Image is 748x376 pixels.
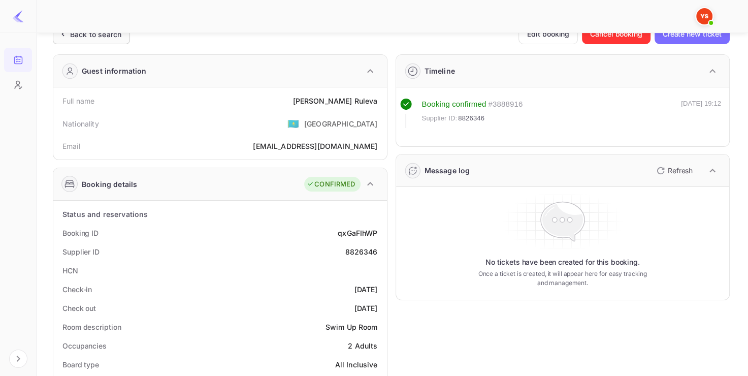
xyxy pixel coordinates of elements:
[62,340,107,351] div: Occupancies
[582,24,651,44] button: Cancel booking
[326,322,378,332] div: Swim Up Room
[307,179,355,190] div: CONFIRMED
[82,66,147,76] div: Guest information
[338,228,377,238] div: qxGaFIhWP
[425,165,470,176] div: Message log
[62,284,92,295] div: Check-in
[668,165,693,176] p: Refresh
[292,96,377,106] div: [PERSON_NAME] Ruleva
[422,99,486,110] div: Booking confirmed
[348,340,377,351] div: 2 Adults
[655,24,730,44] button: Create new ticket
[345,246,377,257] div: 8826346
[9,350,27,368] button: Expand navigation
[651,163,697,179] button: Refresh
[62,228,99,238] div: Booking ID
[82,179,137,190] div: Booking details
[62,96,94,106] div: Full name
[62,141,80,151] div: Email
[425,66,455,76] div: Timeline
[681,99,721,128] div: [DATE] 19:12
[62,322,121,332] div: Room description
[488,99,523,110] div: # 3888916
[4,48,32,71] a: Bookings
[696,8,712,24] img: Yandex Support
[253,141,377,151] div: [EMAIL_ADDRESS][DOMAIN_NAME]
[473,269,652,288] p: Once a ticket is created, it will appear here for easy tracking and management.
[458,113,484,123] span: 8826346
[4,73,32,96] a: Customers
[62,265,78,276] div: HCN
[422,113,458,123] span: Supplier ID:
[62,209,148,220] div: Status and reservations
[485,257,640,267] p: No tickets have been created for this booking.
[304,118,378,129] div: [GEOGRAPHIC_DATA]
[12,10,24,22] img: LiteAPI
[62,303,96,314] div: Check out
[354,284,378,295] div: [DATE]
[518,24,578,44] button: Edit booking
[335,359,378,370] div: All Inclusive
[70,29,121,40] div: Back to search
[62,118,99,129] div: Nationality
[62,246,100,257] div: Supplier ID
[62,359,99,370] div: Board type
[287,114,299,133] span: United States
[354,303,378,314] div: [DATE]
